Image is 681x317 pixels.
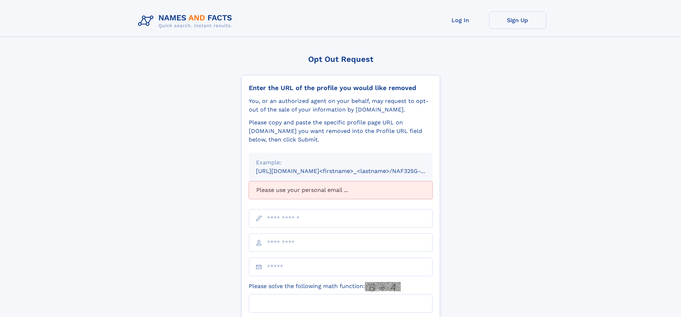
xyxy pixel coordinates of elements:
a: Sign Up [489,11,546,29]
div: You, or an authorized agent on your behalf, may request to opt-out of the sale of your informatio... [249,97,433,114]
div: Example: [256,158,425,167]
div: Opt Out Request [241,55,440,64]
div: Enter the URL of the profile you would like removed [249,84,433,92]
label: Please solve the following math function: [249,282,401,291]
small: [URL][DOMAIN_NAME]<firstname>_<lastname>/NAF325G-xxxxxxxx [256,168,446,174]
div: Please use your personal email ... [249,181,433,199]
div: Please copy and paste the specific profile page URL on [DOMAIN_NAME] you want removed into the Pr... [249,118,433,144]
img: Logo Names and Facts [135,11,238,31]
a: Log In [432,11,489,29]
